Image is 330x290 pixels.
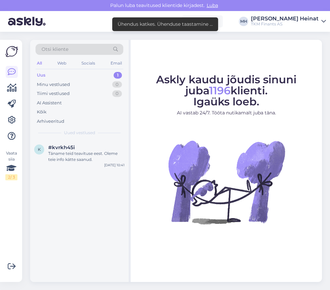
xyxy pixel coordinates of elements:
div: Web [56,59,68,68]
div: TKM Finants AS [251,21,319,27]
img: No Chat active [166,122,287,242]
img: Askly Logo [5,45,18,58]
div: Email [109,59,123,68]
div: Minu vestlused [37,81,70,88]
div: [PERSON_NAME] Heinat [251,16,319,21]
div: Uus [37,72,46,79]
div: 0 [112,81,122,88]
div: Socials [80,59,96,68]
div: Täname teid teavituse eest. Oleme teie info kätte saanud. [48,151,125,163]
span: Otsi kliente [42,46,68,53]
div: [DATE] 10:41 [104,163,125,168]
div: Tiimi vestlused [37,90,70,97]
div: 1 [114,72,122,79]
div: Kõik [37,109,47,115]
div: 0 [112,90,122,97]
span: Luba [205,2,220,8]
div: All [36,59,43,68]
p: AI vastab 24/7. Tööta nutikamalt juba täna. [137,109,316,116]
div: Vaata siia [5,150,17,180]
div: Arhiveeritud [37,118,64,125]
div: MH [239,17,248,26]
a: [PERSON_NAME] HeinatTKM Finants AS [251,16,326,27]
div: 2 / 3 [5,174,17,180]
span: #kvrkh45i [48,144,75,151]
span: 1196 [209,84,230,97]
div: Ühendus katkes. Ühenduse taastamine ... [118,21,213,28]
span: k [38,147,41,152]
div: AI Assistent [37,100,62,106]
span: Askly kaudu jõudis sinuni juba klienti. Igaüks loeb. [156,73,296,108]
span: Uued vestlused [64,130,95,136]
